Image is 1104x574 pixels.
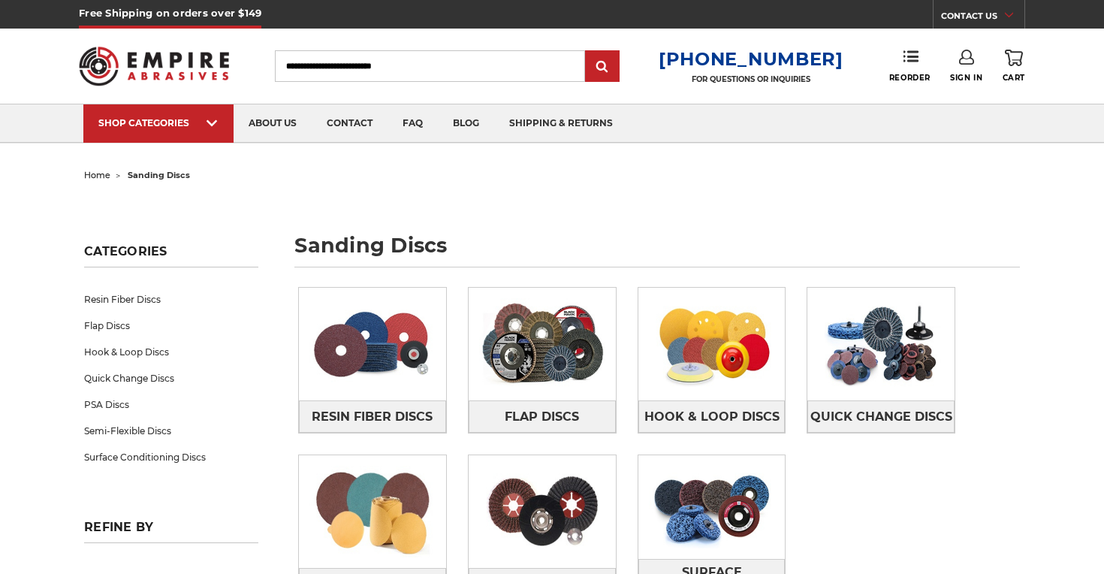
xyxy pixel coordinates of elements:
[469,288,616,400] img: Flap Discs
[388,104,438,143] a: faq
[84,170,110,180] a: home
[469,455,616,568] img: Semi-Flexible Discs
[807,400,955,433] a: Quick Change Discs
[644,404,780,430] span: Hook & Loop Discs
[950,73,982,83] span: Sign In
[84,418,258,444] a: Semi-Flexible Discs
[659,48,843,70] a: [PHONE_NUMBER]
[659,74,843,84] p: FOR QUESTIONS OR INQUIRIES
[84,244,258,267] h5: Categories
[638,288,786,400] img: Hook & Loop Discs
[84,444,258,470] a: Surface Conditioning Discs
[469,400,616,433] a: Flap Discs
[79,37,229,95] img: Empire Abrasives
[810,404,952,430] span: Quick Change Discs
[941,8,1024,29] a: CONTACT US
[84,339,258,365] a: Hook & Loop Discs
[889,50,931,82] a: Reorder
[299,455,446,568] img: PSA Discs
[312,104,388,143] a: contact
[84,313,258,339] a: Flap Discs
[1003,73,1025,83] span: Cart
[505,404,579,430] span: Flap Discs
[638,455,786,559] img: Surface Conditioning Discs
[638,400,786,433] a: Hook & Loop Discs
[84,286,258,313] a: Resin Fiber Discs
[84,365,258,391] a: Quick Change Discs
[807,288,955,400] img: Quick Change Discs
[494,104,628,143] a: shipping & returns
[294,235,1020,267] h1: sanding discs
[299,400,446,433] a: Resin Fiber Discs
[128,170,190,180] span: sanding discs
[84,520,258,543] h5: Refine by
[98,117,219,128] div: SHOP CATEGORIES
[234,104,312,143] a: about us
[1003,50,1025,83] a: Cart
[299,292,446,396] img: Resin Fiber Discs
[312,404,433,430] span: Resin Fiber Discs
[889,73,931,83] span: Reorder
[84,391,258,418] a: PSA Discs
[587,52,617,82] input: Submit
[438,104,494,143] a: blog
